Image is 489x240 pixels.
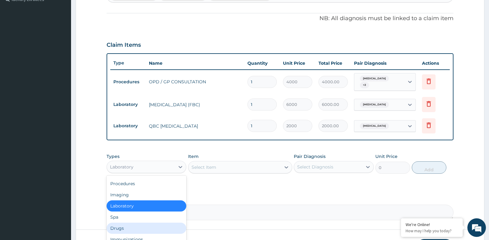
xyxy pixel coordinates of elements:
label: Comment [107,196,453,201]
span: [MEDICAL_DATA] [360,102,389,108]
th: Actions [419,57,450,69]
button: Add [412,161,446,174]
textarea: Type your message and hit 'Enter' [3,169,118,191]
th: Name [146,57,244,69]
td: Laboratory [110,120,146,132]
div: Imaging [107,189,186,200]
div: Laboratory [107,200,186,212]
div: Spa [107,212,186,223]
div: Laboratory [110,164,133,170]
th: Unit Price [280,57,315,69]
div: Chat with us now [32,35,104,43]
span: [MEDICAL_DATA] [360,76,389,82]
td: Procedures [110,76,146,88]
p: How may I help you today? [406,228,458,233]
div: Select Diagnosis [297,164,333,170]
div: We're Online! [406,222,458,227]
label: Unit Price [375,153,398,159]
th: Quantity [244,57,280,69]
th: Total Price [315,57,351,69]
td: [MEDICAL_DATA] (FBC) [146,98,244,111]
td: Laboratory [110,99,146,110]
span: [MEDICAL_DATA] [360,123,389,129]
td: QBC [MEDICAL_DATA] [146,120,244,132]
div: Drugs [107,223,186,234]
p: NB: All diagnosis must be linked to a claim item [107,15,453,23]
th: Pair Diagnosis [351,57,419,69]
div: Procedures [107,178,186,189]
label: Item [188,153,199,159]
th: Type [110,57,146,69]
label: Pair Diagnosis [294,153,326,159]
h3: Claim Items [107,42,141,49]
img: d_794563401_company_1708531726252_794563401 [11,31,25,46]
div: Select Item [192,164,216,170]
label: Types [107,154,120,159]
div: Minimize live chat window [101,3,116,18]
span: + 2 [360,82,369,88]
td: OPD / GP CONSULTATION [146,76,244,88]
span: We're online! [36,78,85,141]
